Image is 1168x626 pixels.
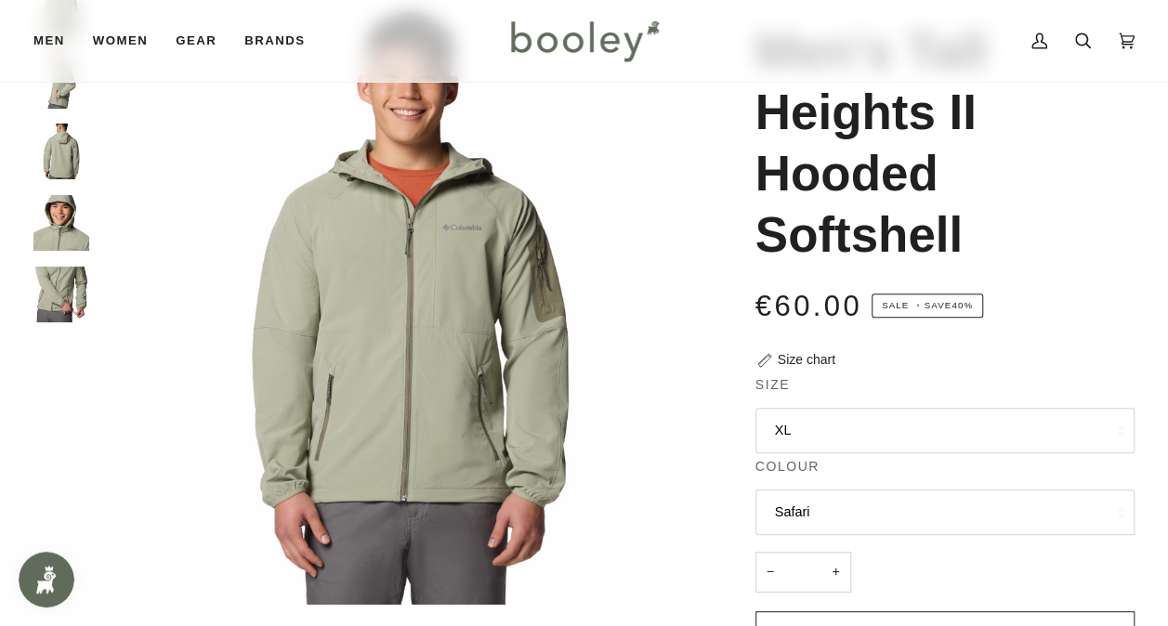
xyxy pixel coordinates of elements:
[19,552,74,607] iframe: Button to open loyalty program pop-up
[778,350,835,370] div: Size chart
[93,32,148,50] span: Women
[755,552,851,593] input: Quantity
[755,552,785,593] button: −
[33,195,89,251] img: Columbia Men's Tall Heights II Hooded Softshell Safari - Booley Galway
[755,489,1135,535] button: Safari
[176,32,217,50] span: Gear
[503,14,665,68] img: Booley
[33,32,65,50] span: Men
[755,457,820,476] span: Colour
[820,552,850,593] button: +
[33,267,89,322] img: Columbia Men's Tall Heights II Hooded Softshell Safari - Booley Galway
[33,124,89,179] img: Columbia Men's Tall Heights II Hooded Softshell Safari - Booley Galway
[912,300,925,310] em: •
[755,375,790,395] span: Size
[872,293,983,318] span: Save
[882,300,909,310] span: Sale
[755,20,1121,267] h1: Men's Tall Heights II Hooded Softshell
[755,408,1135,453] button: XL
[755,290,862,322] span: €60.00
[951,300,973,310] span: 40%
[244,32,305,50] span: Brands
